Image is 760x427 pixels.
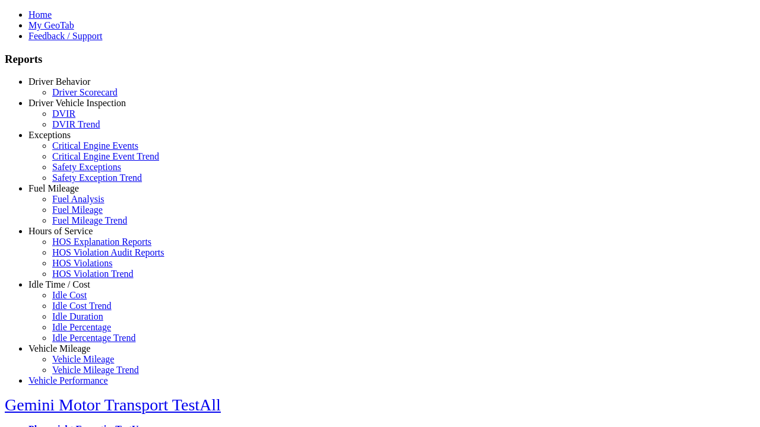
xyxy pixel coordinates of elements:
[28,98,126,108] a: Driver Vehicle Inspection
[52,205,103,215] a: Fuel Mileage
[52,87,118,97] a: Driver Scorecard
[28,130,71,140] a: Exceptions
[52,151,159,161] a: Critical Engine Event Trend
[28,31,102,41] a: Feedback / Support
[52,173,142,183] a: Safety Exception Trend
[28,183,79,193] a: Fuel Mileage
[52,119,100,129] a: DVIR Trend
[52,194,104,204] a: Fuel Analysis
[28,279,90,289] a: Idle Time / Cost
[28,20,74,30] a: My GeoTab
[52,301,112,311] a: Idle Cost Trend
[28,375,108,385] a: Vehicle Performance
[52,322,111,332] a: Idle Percentage
[52,269,134,279] a: HOS Violation Trend
[52,237,151,247] a: HOS Explanation Reports
[52,141,138,151] a: Critical Engine Events
[5,53,755,66] h3: Reports
[52,162,121,172] a: Safety Exceptions
[52,354,114,364] a: Vehicle Mileage
[52,365,139,375] a: Vehicle Mileage Trend
[28,9,52,20] a: Home
[52,333,135,343] a: Idle Percentage Trend
[52,290,87,300] a: Idle Cost
[28,343,90,353] a: Vehicle Mileage
[52,311,103,321] a: Idle Duration
[5,396,221,414] a: Gemini Motor Transport TestAll
[52,258,112,268] a: HOS Violations
[52,109,75,119] a: DVIR
[52,215,127,225] a: Fuel Mileage Trend
[52,247,164,257] a: HOS Violation Audit Reports
[28,77,90,87] a: Driver Behavior
[28,226,93,236] a: Hours of Service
